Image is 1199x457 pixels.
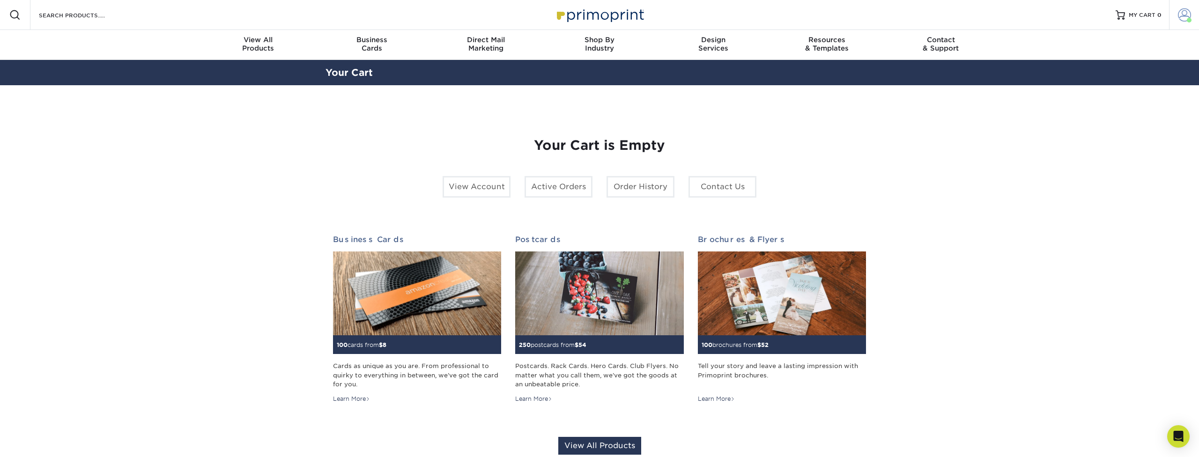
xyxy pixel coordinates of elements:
div: Learn More [515,395,552,403]
span: $ [379,341,383,348]
span: Resources [770,36,884,44]
h1: Your Cart is Empty [333,138,866,154]
div: Products [201,36,315,52]
span: $ [757,341,761,348]
span: 0 [1157,12,1162,18]
a: DesignServices [656,30,770,60]
a: Contact Us [688,176,756,198]
div: & Support [884,36,998,52]
a: Direct MailMarketing [429,30,543,60]
h2: Brochures & Flyers [698,235,866,244]
a: BusinessCards [315,30,429,60]
div: Cards as unique as you are. From professional to quirky to everything in between, we've got the c... [333,361,501,388]
div: Open Intercom Messenger [1167,425,1190,448]
a: Order History [607,176,674,198]
div: & Templates [770,36,884,52]
a: Resources& Templates [770,30,884,60]
input: SEARCH PRODUCTS..... [38,9,129,21]
span: Shop By [543,36,657,44]
a: Postcards 250postcards from$54 Postcards. Rack Cards. Hero Cards. Club Flyers. No matter what you... [515,235,683,404]
h2: Postcards [515,235,683,244]
div: Services [656,36,770,52]
span: 100 [337,341,348,348]
a: Contact& Support [884,30,998,60]
small: cards from [337,341,386,348]
div: Learn More [333,395,370,403]
img: Primoprint [553,5,646,25]
span: 250 [519,341,531,348]
span: View All [201,36,315,44]
div: Industry [543,36,657,52]
small: postcards from [519,341,586,348]
h2: Business Cards [333,235,501,244]
span: Direct Mail [429,36,543,44]
div: Cards [315,36,429,52]
div: Tell your story and leave a lasting impression with Primoprint brochures. [698,361,866,388]
a: Active Orders [525,176,592,198]
span: MY CART [1129,11,1155,19]
span: Business [315,36,429,44]
img: Brochures & Flyers [698,251,866,336]
a: View Account [443,176,511,198]
span: 8 [383,341,386,348]
span: $ [575,341,578,348]
a: Shop ByIndustry [543,30,657,60]
small: brochures from [702,341,769,348]
a: View AllProducts [201,30,315,60]
iframe: Google Customer Reviews [2,428,80,454]
a: Your Cart [326,67,373,78]
img: Business Cards [333,251,501,336]
a: Business Cards 100cards from$8 Cards as unique as you are. From professional to quirky to everyth... [333,235,501,404]
div: Learn More [698,395,735,403]
span: 54 [578,341,586,348]
span: Contact [884,36,998,44]
div: Postcards. Rack Cards. Hero Cards. Club Flyers. No matter what you call them, we've got the goods... [515,361,683,388]
div: Marketing [429,36,543,52]
span: Design [656,36,770,44]
img: Postcards [515,251,683,336]
span: 52 [761,341,769,348]
a: View All Products [558,437,641,455]
span: 100 [702,341,712,348]
a: Brochures & Flyers 100brochures from$52 Tell your story and leave a lasting impression with Primo... [698,235,866,404]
